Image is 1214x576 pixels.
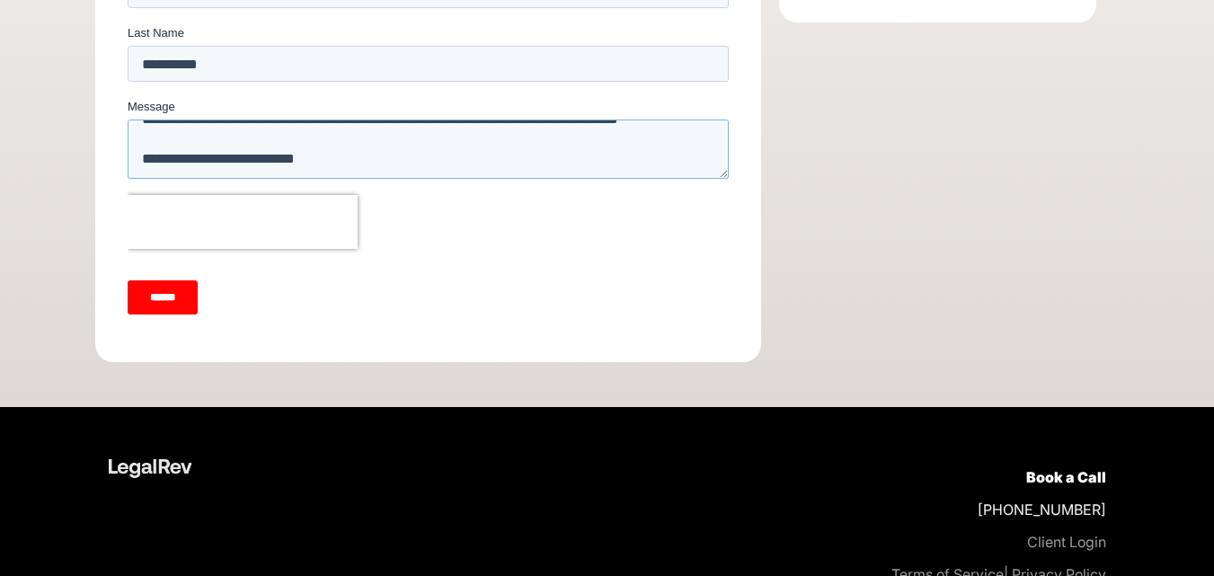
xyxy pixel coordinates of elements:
a: Client Login [1027,533,1106,551]
a: Book a Call [1026,468,1106,486]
